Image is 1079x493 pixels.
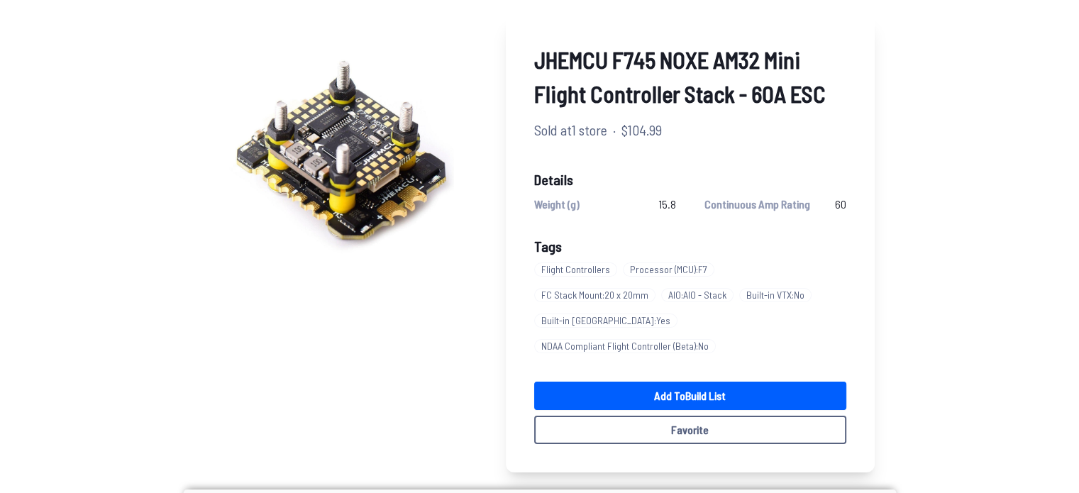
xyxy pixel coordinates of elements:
[534,282,661,308] a: FC Stack Mount:20 x 20mm
[534,257,623,282] a: Flight Controllers
[534,416,846,444] button: Favorite
[613,119,616,140] span: ·
[704,196,810,213] span: Continuous Amp Rating
[534,382,846,410] a: Add toBuild List
[534,238,562,255] span: Tags
[739,288,812,302] span: Built-in VTX : No
[534,308,683,333] a: Built-in [GEOGRAPHIC_DATA]:Yes
[534,43,846,111] span: JHEMCU F745 NOXE AM32 Mini Flight Controller Stack - 60A ESC
[534,339,716,353] span: NDAA Compliant Flight Controller (Beta) : No
[661,282,739,308] a: AIO:AIO - Stack
[534,333,721,359] a: NDAA Compliant Flight Controller (Beta):No
[534,119,607,140] span: Sold at 1 store
[658,196,676,213] span: 15.8
[534,262,617,277] span: Flight Controllers
[534,314,677,328] span: Built-in [GEOGRAPHIC_DATA] : Yes
[623,257,720,282] a: Processor (MCU):F7
[621,119,662,140] span: $104.99
[534,169,846,190] span: Details
[835,196,846,213] span: 60
[739,282,817,308] a: Built-in VTX:No
[205,14,477,287] img: image
[534,288,655,302] span: FC Stack Mount : 20 x 20mm
[661,288,734,302] span: AIO : AIO - Stack
[623,262,714,277] span: Processor (MCU) : F7
[534,196,580,213] span: Weight (g)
